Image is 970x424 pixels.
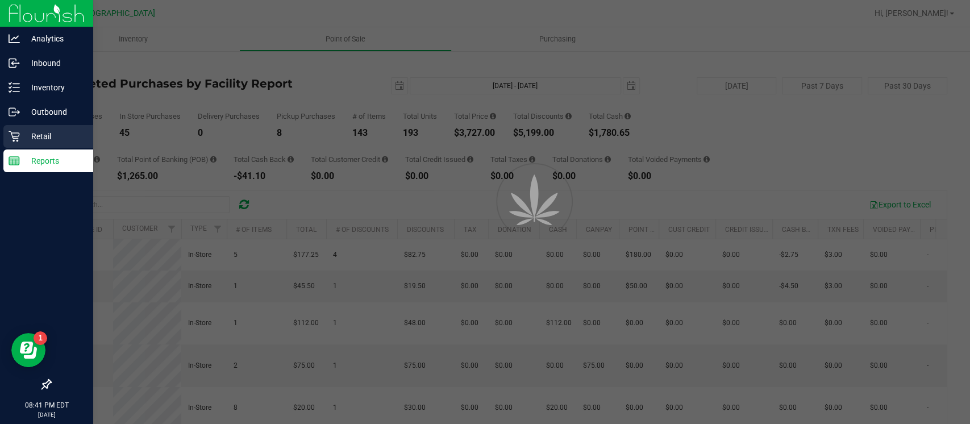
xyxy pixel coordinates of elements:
[9,82,20,93] inline-svg: Inventory
[20,154,88,168] p: Reports
[11,333,45,367] iframe: Resource center
[9,33,20,44] inline-svg: Analytics
[9,106,20,118] inline-svg: Outbound
[9,155,20,167] inline-svg: Reports
[5,410,88,419] p: [DATE]
[20,81,88,94] p: Inventory
[34,331,47,345] iframe: Resource center unread badge
[20,130,88,143] p: Retail
[5,400,88,410] p: 08:41 PM EDT
[20,56,88,70] p: Inbound
[9,57,20,69] inline-svg: Inbound
[9,131,20,142] inline-svg: Retail
[20,32,88,45] p: Analytics
[20,105,88,119] p: Outbound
